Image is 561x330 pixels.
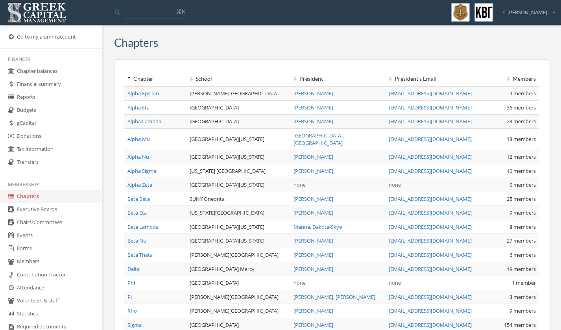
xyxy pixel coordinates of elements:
[114,37,158,49] h3: Chapters
[389,181,401,188] span: none
[293,265,333,273] a: [PERSON_NAME]
[127,293,132,300] a: Pi
[509,307,536,314] span: 9 members
[186,304,290,318] td: [PERSON_NAME][GEOGRAPHIC_DATA]
[389,293,472,300] a: [EMAIL_ADDRESS][DOMAIN_NAME]
[127,265,140,273] a: Delta
[127,307,137,314] a: Rho
[293,104,333,111] a: [PERSON_NAME]
[509,223,536,230] span: 8 members
[127,251,153,258] a: Beta Theta
[186,248,290,262] td: [PERSON_NAME][GEOGRAPHIC_DATA]
[127,167,156,174] a: Alpha Sigma
[293,237,333,244] a: [PERSON_NAME]
[507,237,536,244] span: 27 members
[509,251,536,258] span: 6 members
[186,115,290,129] td: [GEOGRAPHIC_DATA]
[389,307,472,314] a: [EMAIL_ADDRESS][DOMAIN_NAME]
[293,223,342,230] a: Manna, Dakota-Skye
[293,153,333,160] a: [PERSON_NAME]
[127,104,149,111] a: Alpha Eta
[127,90,159,97] a: Alpha Epsilon
[389,90,472,97] a: [EMAIL_ADDRESS][DOMAIN_NAME]
[186,234,290,248] td: [GEOGRAPHIC_DATA][US_STATE]
[186,164,290,178] td: [US_STATE] [GEOGRAPHIC_DATA]
[509,90,536,97] span: 9 members
[389,195,472,202] a: [EMAIL_ADDRESS][DOMAIN_NAME]
[293,209,333,216] a: [PERSON_NAME]
[507,195,536,202] span: 25 members
[389,167,472,174] a: [EMAIL_ADDRESS][DOMAIN_NAME]
[293,181,306,188] span: none
[293,251,333,258] a: [PERSON_NAME]
[293,279,306,286] span: none
[186,150,290,164] td: [GEOGRAPHIC_DATA][US_STATE]
[293,75,382,83] div: President
[507,167,536,174] span: 10 members
[127,181,152,188] a: Alpha Zeta
[186,290,290,304] td: [PERSON_NAME][GEOGRAPHIC_DATA]
[186,100,290,115] td: [GEOGRAPHIC_DATA]
[507,153,536,160] span: 12 members
[127,135,150,143] a: Alpha Mu
[186,276,290,290] td: [GEOGRAPHIC_DATA]
[186,206,290,220] td: [US_STATE][GEOGRAPHIC_DATA]
[293,118,333,125] a: [PERSON_NAME]
[293,307,333,314] a: [PERSON_NAME]
[127,321,142,328] a: Sigma
[509,181,536,188] span: 0 members
[293,321,333,328] a: [PERSON_NAME]
[190,75,287,83] div: School
[498,3,555,16] div: C [PERSON_NAME]
[504,321,536,328] span: 154 members
[389,251,472,258] a: [EMAIL_ADDRESS][DOMAIN_NAME]
[389,118,472,125] a: [EMAIL_ADDRESS][DOMAIN_NAME]
[509,209,536,216] span: 9 members
[389,153,472,160] a: [EMAIL_ADDRESS][DOMAIN_NAME]
[389,135,472,143] a: [EMAIL_ADDRESS][DOMAIN_NAME]
[127,118,161,125] a: Alpha Lambda
[186,262,290,276] td: [GEOGRAPHIC_DATA] Mercy
[389,237,472,244] a: [EMAIL_ADDRESS][DOMAIN_NAME]
[186,178,290,192] td: [GEOGRAPHIC_DATA][US_STATE]
[507,265,536,273] span: 19 members
[484,75,536,83] div: Members
[507,104,536,111] span: 36 members
[293,195,333,202] a: [PERSON_NAME]
[127,153,149,160] a: Alpha Nu
[127,237,146,244] a: Beta Nu
[186,220,290,234] td: [GEOGRAPHIC_DATA][US_STATE]
[389,279,401,286] span: none
[509,293,536,300] span: 3 members
[389,209,472,216] a: [EMAIL_ADDRESS][DOMAIN_NAME]
[503,9,547,16] span: C [PERSON_NAME]
[512,279,536,286] span: 1 member
[186,192,290,206] td: SUNY Oneonta
[389,75,478,83] div: President 's Email
[127,209,147,216] a: Beta Eta
[127,223,159,230] a: Beta Lambda
[186,128,290,150] td: [GEOGRAPHIC_DATA][US_STATE]
[127,75,183,83] div: Chapter
[176,7,185,15] span: ⌘K
[389,265,472,273] a: [EMAIL_ADDRESS][DOMAIN_NAME]
[389,104,472,111] a: [EMAIL_ADDRESS][DOMAIN_NAME]
[127,195,150,202] a: Beta Beta
[293,132,344,146] a: [GEOGRAPHIC_DATA], [GEOGRAPHIC_DATA]
[293,293,375,300] a: [PERSON_NAME], [PERSON_NAME]
[293,90,333,97] a: [PERSON_NAME]
[507,135,536,143] span: 13 members
[389,223,472,230] a: [EMAIL_ADDRESS][DOMAIN_NAME]
[186,86,290,100] td: [PERSON_NAME][GEOGRAPHIC_DATA]
[293,167,333,174] a: [PERSON_NAME]
[127,279,135,286] a: Phi
[507,118,536,125] span: 23 members
[389,321,472,328] a: [EMAIL_ADDRESS][DOMAIN_NAME]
